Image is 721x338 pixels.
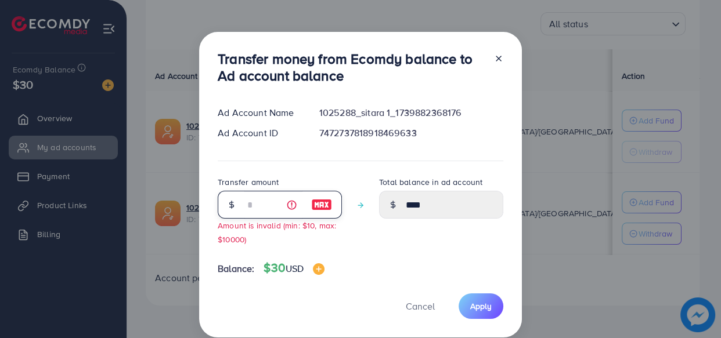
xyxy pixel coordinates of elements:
img: image [311,198,332,212]
span: Cancel [406,300,435,312]
button: Apply [459,293,503,318]
label: Total balance in ad account [379,176,482,188]
button: Cancel [391,293,449,318]
h3: Transfer money from Ecomdy balance to Ad account balance [218,50,485,84]
label: Transfer amount [218,176,279,188]
span: USD [286,262,304,275]
div: 1025288_sitara 1_1739882368176 [310,106,513,119]
span: Balance: [218,262,254,275]
small: Amount is invalid (min: $10, max: $10000) [218,220,336,244]
span: Apply [470,300,492,312]
h4: $30 [264,261,325,275]
div: Ad Account Name [208,106,310,119]
img: image [313,263,325,275]
div: Ad Account ID [208,126,310,140]
div: 7472737818918469633 [310,126,513,140]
